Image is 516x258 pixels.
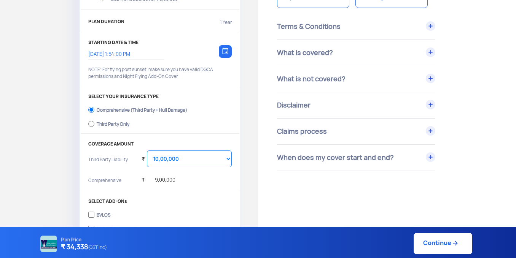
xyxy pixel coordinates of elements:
div: What is covered? [277,40,435,66]
div: When does my cover start and end? [277,145,435,171]
div: Third Party Only [97,122,129,125]
div: ₹ 9,00,000 [142,168,175,188]
img: calendar-icon [222,47,228,54]
div: BVLOS [97,212,110,215]
p: Comprehensive [88,177,136,188]
a: Continue [414,233,472,254]
p: SELECT ADD-ONs [88,199,232,204]
input: Comprehensive (Third Party + Hull Damage) [88,104,94,115]
div: Night Flying [97,226,121,230]
div: ₹ [142,147,145,168]
p: Third Party Liability [88,156,136,173]
p: 1 Year [220,19,232,26]
div: What is not covered? [277,66,435,92]
p: Plan Price [61,237,107,242]
img: NATIONAL [40,236,57,252]
div: Comprehensive (Third Party + Hull Damage) [97,108,187,111]
span: (GST inc) [88,242,107,252]
p: COVERAGE AMOUNT [88,141,232,147]
p: SELECT YOUR INSURANCE TYPE [88,94,232,99]
input: Night Flying [88,223,94,234]
div: Terms & Conditions [277,14,435,40]
img: ic_arrow_forward_blue.svg [451,239,459,247]
div: Claims process [277,119,435,144]
h4: ₹ 34,338 [61,242,107,252]
p: PLAN DURATION [88,19,124,26]
p: NOTE: For flying post sunset, make sure you have valid DGCA permissions and Night Flying Add-On C... [88,66,232,80]
input: Third Party Only [88,119,94,129]
input: BVLOS [88,209,94,220]
p: STARTING DATE & TIME [88,40,232,45]
div: Disclaimer [277,92,435,118]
